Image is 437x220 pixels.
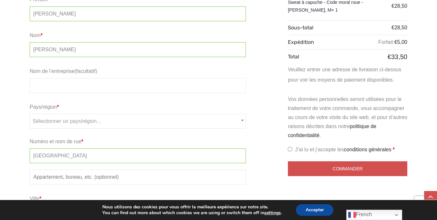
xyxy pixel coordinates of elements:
[30,136,94,147] label: Numéro et nom de rue
[30,30,94,41] label: Nom
[288,35,314,50] th: Expédition
[314,35,407,50] td: Forfait:
[30,148,246,163] input: Numéro de voie et nom de la rue
[391,3,407,9] bdi: 28,50
[30,102,94,112] label: Pays/région
[394,39,407,45] bdi: 5,00
[41,33,43,38] abbr: obligatoire
[75,68,97,74] span: (facultatif)
[393,147,395,152] abbr: obligatoire
[57,104,59,110] abbr: obligatoire
[348,211,356,219] img: fr
[295,147,391,152] span: J’ai lu et j’accepte les
[346,210,402,220] a: French
[81,139,83,144] abbr: obligatoire
[394,39,397,45] span: €
[33,118,102,124] span: Sélectionner un pays/région…
[391,3,394,9] span: €
[30,194,94,204] label: Ville
[39,196,41,201] abbr: obligatoire
[288,161,407,176] input: Commander
[288,50,314,65] th: Total
[391,25,407,30] bdi: 28,50
[288,65,407,85] li: Veuillez entrer une adresse de livraison ci-dessus pour voir les moyens de paiement disponibles.
[344,147,391,152] a: conditions générales
[30,170,246,185] input: Appartement, bureau, etc. (optionnel)
[288,21,314,35] th: Sous-total
[391,25,394,30] span: €
[296,204,333,216] button: Accepter
[288,95,407,140] p: Vos données personnelles seront utilisées pour le traitement de votre commande, vous accompagner ...
[30,114,246,129] span: Pays/région
[102,204,282,210] p: Nous utilisons des cookies pour vous offrir la meilleure expérience sur notre site.
[388,53,391,60] span: €
[264,210,281,216] button: settings
[288,147,292,151] input: J’ai lu et j’accepte lesconditions générales *
[30,66,97,76] label: Nom de l’entreprise
[288,124,376,138] a: politique de confidentialité
[331,7,338,13] strong: × 1
[102,210,282,216] p: You can find out more about which cookies we are using or switch them off in .
[388,53,407,60] bdi: 33,50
